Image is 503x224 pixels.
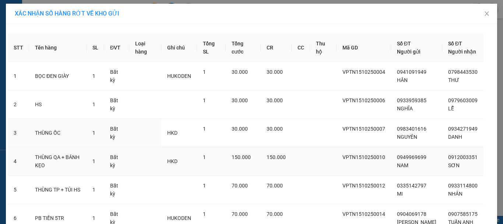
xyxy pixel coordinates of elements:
[448,77,459,83] span: THƯ
[29,147,87,176] td: THÙNG QA + BÁNH KẸO
[232,183,248,189] span: 70.000
[397,126,426,132] span: 0983401616
[448,134,462,140] span: DANH
[3,4,35,37] img: logo
[342,211,385,217] span: VPTN1510250014
[448,97,478,103] span: 0979603009
[58,22,101,31] span: 01 Võ Văn Truyện, KP.1, Phường 2
[448,154,478,160] span: 0912003351
[15,10,119,17] span: XÁC NHẬN SỐ HÀNG RỚT VỀ KHO GỬI
[232,154,251,160] span: 150.000
[397,211,426,217] span: 0904069178
[29,90,87,119] td: HS
[167,215,191,221] span: HUKODEN
[342,126,385,132] span: VPTN1510250007
[232,97,248,103] span: 30.000
[397,183,426,189] span: 0335142797
[58,12,99,21] span: Bến xe [GEOGRAPHIC_DATA]
[167,73,191,79] span: HUKODEN
[104,176,129,204] td: Bất kỳ
[92,187,95,193] span: 1
[8,34,29,62] th: STT
[8,90,29,119] td: 2
[203,154,206,160] span: 1
[161,34,197,62] th: Ghi chú
[104,119,129,147] td: Bất kỳ
[2,54,45,58] span: In ngày:
[104,34,129,62] th: ĐVT
[448,106,454,111] span: LỄ
[397,154,426,160] span: 0949969699
[448,183,478,189] span: 0933114800
[92,215,95,221] span: 1
[203,211,206,217] span: 1
[87,34,104,62] th: SL
[20,40,90,46] span: -----------------------------------------
[104,147,129,176] td: Bất kỳ
[29,34,87,62] th: Tên hàng
[92,73,95,79] span: 1
[476,4,497,24] button: Close
[267,126,283,132] span: 30.000
[448,126,478,132] span: 0934271949
[226,34,261,62] th: Tổng cước
[397,191,403,197] span: MI
[397,162,408,168] span: NAM
[342,69,385,75] span: VPTN1510250004
[58,33,90,37] span: Hotline: 19001152
[37,47,77,52] span: VPTN1510250013
[29,62,87,90] td: BỌC ĐEN GIÀY
[16,54,45,58] span: 07:12:52 [DATE]
[167,130,177,136] span: HKD
[8,62,29,90] td: 1
[448,211,478,217] span: 0907585175
[342,183,385,189] span: VPTN1510250012
[267,183,283,189] span: 70.000
[197,34,226,62] th: Tổng SL
[203,69,206,75] span: 1
[337,34,391,62] th: Mã GD
[232,126,248,132] span: 30.000
[29,119,87,147] td: THÙNG ỐC
[58,4,101,10] strong: ĐỒNG PHƯỚC
[203,183,206,189] span: 1
[484,11,490,17] span: close
[167,158,177,164] span: HKD
[267,97,283,103] span: 30.000
[2,48,77,52] span: [PERSON_NAME]:
[8,176,29,204] td: 5
[104,90,129,119] td: Bất kỳ
[267,69,283,75] span: 30.000
[261,34,292,62] th: CR
[342,97,385,103] span: VPTN1510250006
[129,34,161,62] th: Loại hàng
[232,69,248,75] span: 30.000
[203,126,206,132] span: 1
[397,41,411,46] span: Số ĐT
[310,34,337,62] th: Thu hộ
[232,211,248,217] span: 70.000
[448,162,460,168] span: SƠN
[29,176,87,204] td: THÙNG TP + TÚI HS
[92,130,95,136] span: 1
[397,69,426,75] span: 0941091949
[267,211,283,217] span: 70.000
[448,69,478,75] span: 0798443530
[8,119,29,147] td: 3
[104,62,129,90] td: Bất kỳ
[92,101,95,107] span: 1
[397,106,413,111] span: NGHĨA
[397,49,421,55] span: Người gửi
[448,191,462,197] span: NHÂN
[448,41,462,46] span: Số ĐT
[8,147,29,176] td: 4
[397,134,417,140] span: NGUYÊN
[92,158,95,164] span: 1
[397,77,408,83] span: HÂN
[397,97,426,103] span: 0933959385
[292,34,310,62] th: CC
[448,49,476,55] span: Người nhận
[203,97,206,103] span: 1
[342,154,385,160] span: VPTN1510250010
[267,154,286,160] span: 150.000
